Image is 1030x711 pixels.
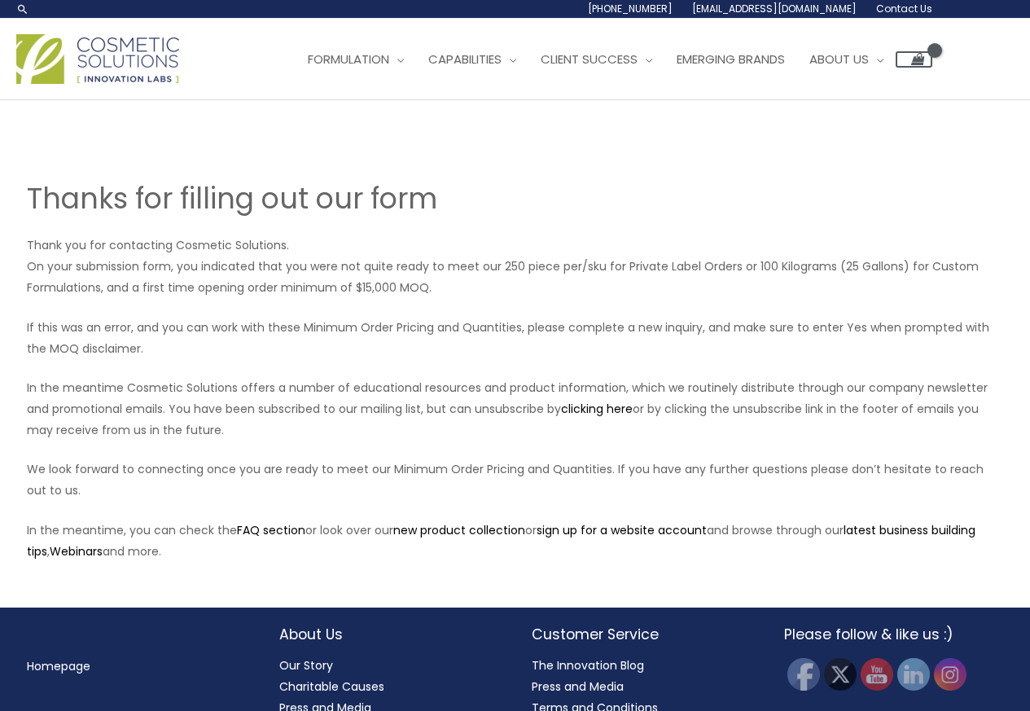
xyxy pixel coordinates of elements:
a: About Us [797,35,896,84]
a: The Innovation Blog [532,657,644,674]
span: Emerging Brands [677,50,785,68]
nav: Menu [27,656,247,677]
span: Formulation [308,50,389,68]
h2: Customer Service [532,624,752,645]
span: [PHONE_NUMBER] [588,2,673,15]
a: Capabilities [416,35,528,84]
a: View Shopping Cart, empty [896,51,932,68]
img: Facebook [787,658,820,691]
p: We look forward to connecting once you are ready to meet our Minimum Order Pricing and Quantities... [27,459,1004,501]
span: Capabilities [428,50,502,68]
h2: Please follow & like us :) [784,624,1004,645]
p: If this was an error, and you can work with these Minimum Order Pricing and Quantities, please co... [27,317,1004,359]
span: Client Success [541,50,638,68]
a: Client Success [528,35,664,84]
span: Contact Us [876,2,932,15]
p: In the meantime, you can check the or look over our or and browse through our , and more. [27,520,1004,562]
h1: Thanks for filling out our form [27,178,1004,218]
a: Charitable Causes [279,678,384,695]
nav: Site Navigation [283,35,932,84]
p: In the meantime Cosmetic Solutions offers a number of educational resources and product informati... [27,377,1004,441]
img: Cosmetic Solutions Logo [16,34,179,84]
span: [EMAIL_ADDRESS][DOMAIN_NAME] [692,2,857,15]
span: About Us [809,50,869,68]
a: Our Story [279,657,333,674]
p: Thank you for contacting Cosmetic Solutions. On your submission form, you indicated that you were... [27,235,1004,298]
a: Press and Media [532,678,624,695]
a: new product collection [393,522,525,538]
a: Emerging Brands [664,35,797,84]
a: FAQ section [237,522,305,538]
h2: About Us [279,624,499,645]
a: Webinars [50,543,103,560]
a: Search icon link [16,2,29,15]
a: latest business building tips [27,522,975,560]
img: Twitter [824,658,857,691]
a: sign up for a website account [537,522,707,538]
a: Formulation [296,35,416,84]
a: Homepage [27,658,90,674]
a: clicking here [561,401,633,417]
